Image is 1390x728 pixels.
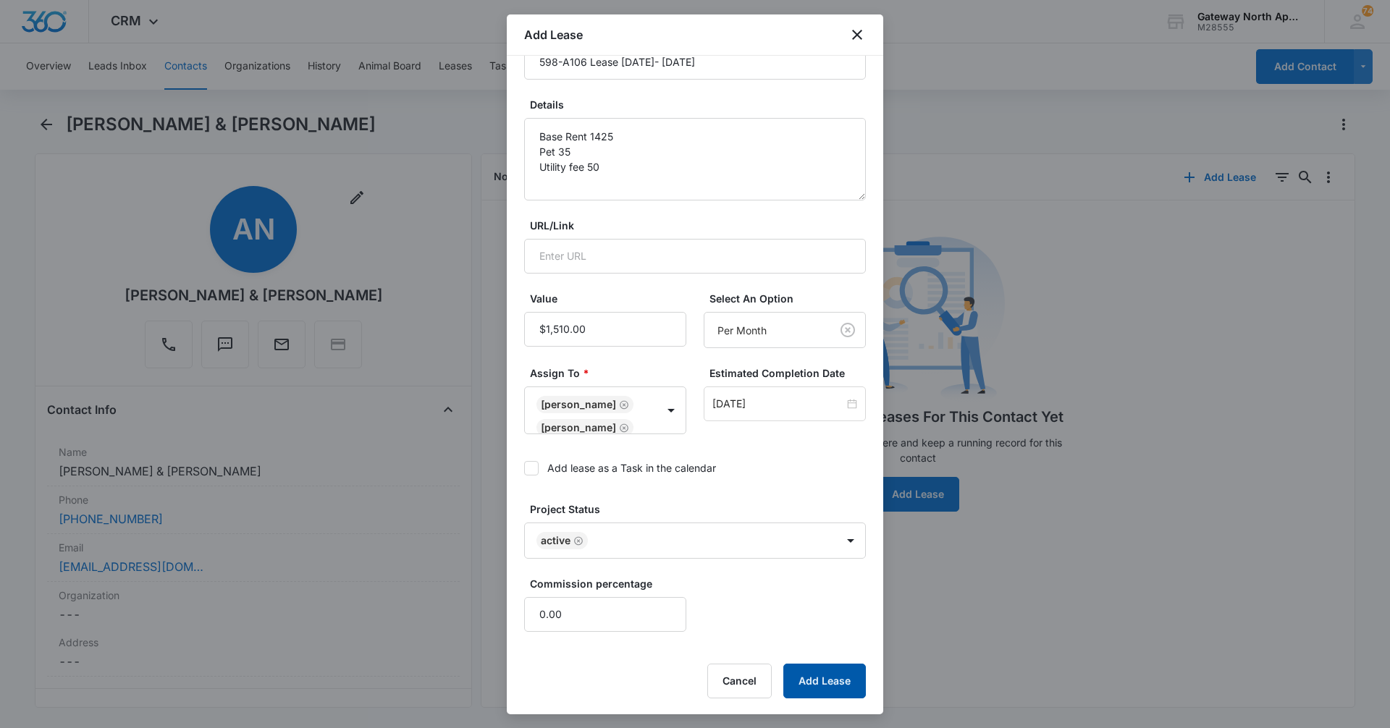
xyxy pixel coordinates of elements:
[616,423,629,433] div: Remove Rosalie Van Tiggelen
[848,26,866,43] button: close
[709,365,872,381] label: Estimated Completion Date
[707,664,772,698] button: Cancel
[570,536,584,546] div: Remove Active
[616,399,629,410] div: Remove Haley Jacobs
[524,26,583,43] h1: Add Lease
[530,97,872,112] label: Details
[530,218,872,233] label: URL/Link
[547,460,716,475] div: Add lease as a Task in the calendar
[524,118,866,200] textarea: Base Rent 1425 Pet 35 Utility fee 50
[783,664,866,698] button: Add Lease
[709,291,872,306] label: Select An Option
[524,597,686,632] input: Commission percentage
[524,312,686,347] input: Value
[541,423,616,433] div: [PERSON_NAME]
[541,536,570,546] div: Active
[530,576,692,591] label: Commission percentage
[541,399,616,410] div: [PERSON_NAME]
[524,239,866,274] input: Enter URL
[530,365,692,381] label: Assign To
[847,399,857,409] span: close-circle
[524,45,866,80] input: Title
[712,396,844,412] input: Jun 30, 2026
[530,291,692,306] label: Value
[836,318,859,342] button: Clear
[530,501,872,517] label: Project Status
